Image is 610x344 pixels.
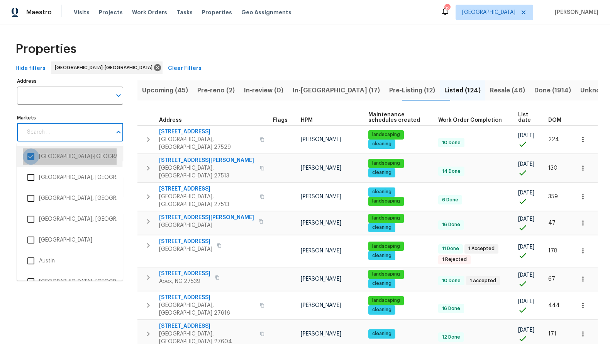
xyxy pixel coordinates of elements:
span: 11 Done [439,245,462,252]
span: Projects [99,9,123,16]
button: Open [113,90,124,101]
button: Hide filters [12,61,49,76]
span: landscaping [369,215,403,221]
span: 12 Done [439,334,463,341]
span: Apex, NC 27539 [159,278,210,285]
span: 6 Done [439,197,461,203]
span: 359 [548,194,558,199]
span: [DATE] [518,216,534,222]
span: [GEOGRAPHIC_DATA], [GEOGRAPHIC_DATA] 27513 [159,164,255,180]
span: landscaping [369,198,403,204]
span: [PERSON_NAME] [301,220,341,226]
span: [PERSON_NAME] [552,9,598,16]
span: [STREET_ADDRESS] [159,128,255,136]
span: Done (1914) [534,85,571,96]
span: Properties [15,45,76,53]
label: Address [17,79,123,83]
span: landscaping [369,297,403,304]
span: 130 [548,165,557,171]
span: landscaping [369,271,403,278]
span: [STREET_ADDRESS] [159,238,212,245]
span: landscaping [369,243,403,250]
span: 47 [548,220,556,226]
li: [GEOGRAPHIC_DATA], [GEOGRAPHIC_DATA] - Not Used - Dont Delete [23,274,117,290]
span: 171 [548,331,556,337]
span: 10 Done [439,140,464,146]
span: 178 [548,248,557,254]
span: 67 [548,276,555,282]
span: Address [159,118,182,123]
div: [GEOGRAPHIC_DATA]-[GEOGRAPHIC_DATA] [51,61,163,74]
span: Listed (124) [444,85,481,96]
span: 14 Done [439,168,464,175]
span: [PERSON_NAME] [301,137,341,142]
span: landscaping [369,160,403,167]
span: [DATE] [518,190,534,196]
span: cleaning [369,330,395,337]
span: Maestro [26,9,52,16]
span: Work Orders [132,9,167,16]
span: [DATE] [518,162,534,167]
span: [STREET_ADDRESS] [159,294,255,301]
span: Resale (46) [490,85,525,96]
li: [GEOGRAPHIC_DATA]-[GEOGRAPHIC_DATA] [23,148,117,165]
span: 224 [548,137,559,142]
span: Clear Filters [168,64,202,73]
span: cleaning [369,141,395,147]
span: HPM [301,118,313,123]
li: [GEOGRAPHIC_DATA] [23,232,117,248]
span: cleaning [369,280,395,287]
button: Clear Filters [165,61,205,76]
li: Austin [23,253,117,269]
span: DOM [548,118,561,123]
span: In-review (0) [244,85,283,96]
span: [STREET_ADDRESS] [159,270,210,278]
span: [PERSON_NAME] [301,331,341,337]
div: 32 [444,5,450,12]
span: [GEOGRAPHIC_DATA]-[GEOGRAPHIC_DATA] [55,64,156,72]
span: 1 Accepted [465,245,498,252]
span: [DATE] [518,299,534,304]
span: cleaning [369,189,395,195]
span: 444 [548,303,560,308]
span: [GEOGRAPHIC_DATA] [462,9,515,16]
label: Markets [17,116,123,120]
span: [GEOGRAPHIC_DATA], [GEOGRAPHIC_DATA] 27529 [159,136,255,151]
span: 1 Rejected [439,256,470,263]
span: 10 Done [439,278,464,284]
span: [DATE] [518,133,534,138]
span: [DATE] [518,327,534,333]
span: [PERSON_NAME] [301,303,341,308]
span: [DATE] [518,272,534,278]
input: Search ... [22,123,112,141]
span: [STREET_ADDRESS][PERSON_NAME] [159,157,255,164]
span: Flags [273,118,288,123]
span: [PERSON_NAME] [301,276,341,282]
span: [PERSON_NAME] [301,194,341,199]
span: [GEOGRAPHIC_DATA] [159,245,212,253]
span: [GEOGRAPHIC_DATA], [GEOGRAPHIC_DATA] 27616 [159,301,255,317]
span: [STREET_ADDRESS][PERSON_NAME] [159,214,254,221]
span: [STREET_ADDRESS] [159,322,255,330]
span: 1 Accepted [467,278,499,284]
span: Upcoming (45) [142,85,188,96]
span: Maintenance schedules created [368,112,425,123]
span: Pre-reno (2) [197,85,235,96]
span: cleaning [369,307,395,313]
span: [GEOGRAPHIC_DATA] [159,221,254,229]
span: Visits [74,9,90,16]
span: Tasks [176,10,193,15]
li: [GEOGRAPHIC_DATA], [GEOGRAPHIC_DATA] [23,211,117,227]
span: [PERSON_NAME] [301,248,341,254]
span: cleaning [369,224,395,231]
span: Properties [202,9,232,16]
span: List date [518,112,535,123]
span: [STREET_ADDRESS] [159,185,255,193]
span: Hide filters [15,64,46,73]
span: Work Order Completion [438,118,502,123]
span: In-[GEOGRAPHIC_DATA] (17) [293,85,380,96]
li: [GEOGRAPHIC_DATA], [GEOGRAPHIC_DATA] [23,169,117,186]
button: Close [113,127,124,138]
span: Pre-Listing (12) [389,85,435,96]
span: [DATE] [518,244,534,250]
